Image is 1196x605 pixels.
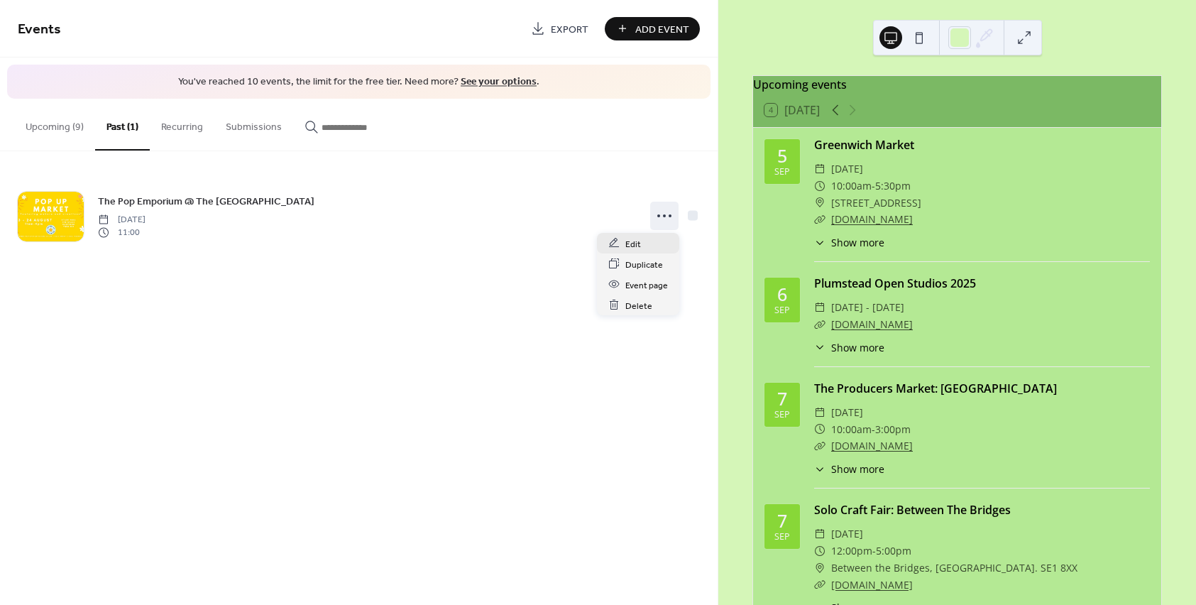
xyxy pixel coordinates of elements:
[98,213,146,226] span: [DATE]
[831,178,872,195] span: 10:00am
[777,512,787,530] div: 7
[753,76,1161,93] div: Upcoming events
[831,317,913,331] a: [DOMAIN_NAME]
[875,178,911,195] span: 5:30pm
[872,421,875,438] span: -
[831,439,913,452] a: [DOMAIN_NAME]
[876,543,911,560] span: 5:00pm
[814,137,914,153] a: Greenwich Market
[18,16,61,43] span: Events
[520,17,599,40] a: Export
[150,99,214,149] button: Recurring
[831,525,863,543] span: [DATE]
[814,421,825,438] div: ​
[814,462,825,476] div: ​
[875,421,911,438] span: 3:00pm
[814,316,825,333] div: ​
[98,227,146,239] span: 11:00
[831,160,863,178] span: [DATE]
[831,340,884,355] span: Show more
[831,578,913,592] a: [DOMAIN_NAME]
[625,278,668,293] span: Event page
[831,560,1077,577] span: Between the Bridges, [GEOGRAPHIC_DATA]. SE1 8XX
[814,235,825,250] div: ​
[814,211,825,228] div: ​
[625,236,641,251] span: Edit
[831,404,863,421] span: [DATE]
[814,195,825,212] div: ​
[625,257,663,272] span: Duplicate
[774,533,790,542] div: Sep
[831,421,872,438] span: 10:00am
[461,72,537,92] a: See your options
[814,340,825,355] div: ​
[872,543,876,560] span: -
[814,299,825,316] div: ​
[814,577,825,594] div: ​
[814,235,884,250] button: ​Show more
[814,525,825,543] div: ​
[831,235,884,250] span: Show more
[774,168,790,177] div: Sep
[777,285,787,303] div: 6
[98,193,314,209] a: The Pop Emporium @ The [GEOGRAPHIC_DATA]
[814,437,825,454] div: ​
[777,147,787,165] div: 5
[814,502,1011,518] a: Solo Craft Fair: Between The Bridges
[14,99,95,149] button: Upcoming (9)
[831,299,904,316] span: [DATE] - [DATE]
[814,381,1057,396] a: The Producers Market: [GEOGRAPHIC_DATA]
[814,543,825,560] div: ​
[98,194,314,209] span: The Pop Emporium @ The [GEOGRAPHIC_DATA]
[831,195,921,212] span: [STREET_ADDRESS]
[814,276,976,291] a: Plumstead Open Studios 2025
[831,462,884,476] span: Show more
[872,178,875,195] span: -
[814,160,825,178] div: ​
[814,404,825,421] div: ​
[625,298,652,313] span: Delete
[214,99,293,149] button: Submissions
[814,560,825,577] div: ​
[774,410,790,420] div: Sep
[95,99,150,151] button: Past (1)
[831,543,872,560] span: 12:00pm
[814,340,884,355] button: ​Show more
[774,306,790,315] div: Sep
[814,462,884,476] button: ​Show more
[777,390,787,408] div: 7
[21,75,696,89] span: You've reached 10 events, the limit for the free tier. Need more? .
[551,22,588,37] span: Export
[831,212,913,226] a: [DOMAIN_NAME]
[814,178,825,195] div: ​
